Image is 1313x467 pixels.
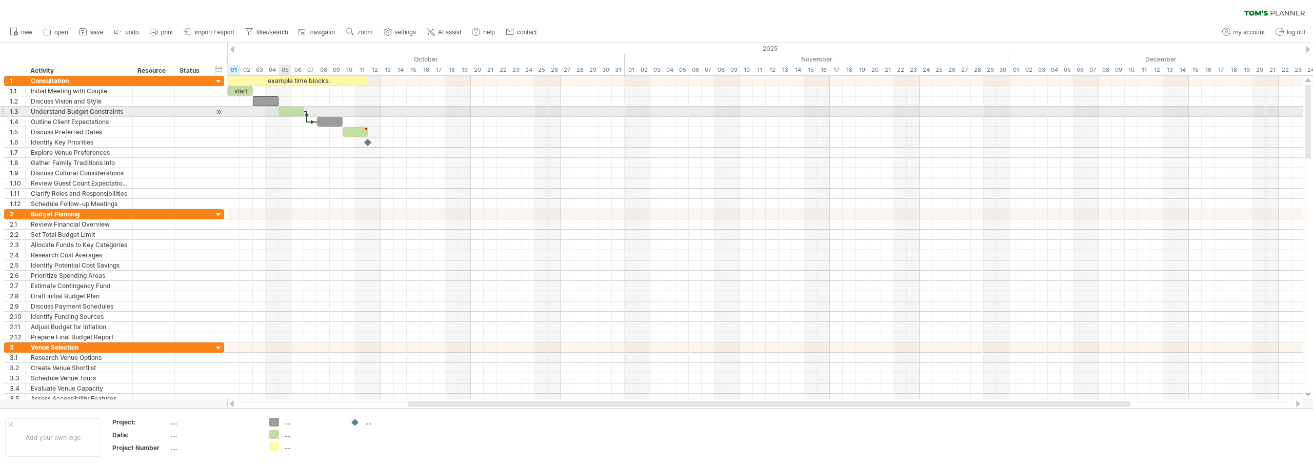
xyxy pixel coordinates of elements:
div: Thursday, 6 November 2025 [689,65,702,75]
div: Wednesday, 29 October 2025 [586,65,599,75]
div: start [227,86,253,96]
div: Tuesday, 2 December 2025 [1022,65,1035,75]
div: Friday, 10 October 2025 [343,65,355,75]
div: scroll to activity [214,107,224,117]
div: Create Venue Shortlist [31,363,127,373]
a: help [469,26,498,39]
a: open [41,26,71,39]
div: Thursday, 11 December 2025 [1138,65,1150,75]
div: Monday, 3 November 2025 [650,65,663,75]
a: my account [1220,26,1268,39]
div: 2.12 [10,332,25,342]
div: Friday, 7 November 2025 [702,65,714,75]
div: Identify Funding Sources [31,312,127,321]
a: zoom [344,26,375,39]
div: Identify Key Priorities [31,137,127,147]
div: Thursday, 27 November 2025 [958,65,971,75]
div: 2.6 [10,271,25,280]
div: Discuss Cultural Considerations [31,168,127,178]
div: November 2025 [625,54,1009,65]
div: Monday, 27 October 2025 [561,65,573,75]
div: Wednesday, 1 October 2025 [227,65,240,75]
div: Friday, 19 December 2025 [1240,65,1253,75]
div: Wednesday, 10 December 2025 [1125,65,1138,75]
div: Friday, 12 December 2025 [1150,65,1163,75]
div: October 2025 [227,54,625,65]
div: Saturday, 20 December 2025 [1253,65,1266,75]
div: Tuesday, 25 November 2025 [932,65,945,75]
a: print [147,26,176,39]
div: Schedule Venue Tours [31,373,127,383]
div: Thursday, 13 November 2025 [779,65,791,75]
div: Thursday, 16 October 2025 [420,65,432,75]
div: 3.3 [10,373,25,383]
div: 3.5 [10,394,25,403]
div: .... [171,418,257,427]
div: Tuesday, 16 December 2025 [1202,65,1215,75]
div: Discuss Payment Schedules [31,301,127,311]
div: Monday, 6 October 2025 [291,65,304,75]
a: filter/search [243,26,291,39]
div: Budget Planning [31,209,127,219]
div: Tuesday, 21 October 2025 [484,65,496,75]
div: Wednesday, 15 October 2025 [407,65,420,75]
div: Thursday, 18 December 2025 [1227,65,1240,75]
span: my account [1234,29,1265,36]
a: new [7,26,35,39]
div: 2.9 [10,301,25,311]
span: contact [517,29,537,36]
div: Prepare Final Budget Report [31,332,127,342]
a: save [76,26,106,39]
div: Sunday, 23 November 2025 [907,65,920,75]
a: log out [1273,26,1308,39]
div: Initial Meeting with Couple [31,86,127,96]
div: Outline Client Expectations [31,117,127,127]
div: Draft Initial Budget Plan [31,291,127,301]
div: Tuesday, 11 November 2025 [753,65,766,75]
div: Estimate Contingency Fund [31,281,127,291]
div: Thursday, 20 November 2025 [868,65,881,75]
div: Wednesday, 12 November 2025 [766,65,779,75]
div: 1.10 [10,178,25,188]
div: Discuss Preferred Dates [31,127,127,137]
a: settings [381,26,419,39]
div: Discuss Vision and Style [31,96,127,106]
div: 1.12 [10,199,25,209]
div: Date: [112,431,169,439]
div: Tuesday, 23 December 2025 [1291,65,1304,75]
div: Tuesday, 7 October 2025 [304,65,317,75]
a: import / export [181,26,237,39]
div: Wednesday, 8 October 2025 [317,65,330,75]
div: Consultation [31,76,127,86]
div: 3.2 [10,363,25,373]
div: Add your own logo [5,418,101,457]
div: 2 [10,209,25,219]
div: Tuesday, 28 October 2025 [573,65,586,75]
div: Saturday, 18 October 2025 [445,65,458,75]
div: Sunday, 12 October 2025 [368,65,381,75]
div: 3 [10,342,25,352]
div: Set Total Budget Limit [31,230,127,239]
div: Friday, 24 October 2025 [522,65,535,75]
div: Monday, 13 October 2025 [381,65,394,75]
div: 1 [10,76,25,86]
div: 1.3 [10,107,25,116]
div: Saturday, 13 December 2025 [1163,65,1176,75]
div: Saturday, 25 October 2025 [535,65,548,75]
div: .... [171,443,257,452]
div: Monday, 1 December 2025 [1009,65,1022,75]
a: AI assist [424,26,464,39]
div: Project Number [112,443,169,452]
div: Monday, 8 December 2025 [1099,65,1112,75]
span: new [21,29,32,36]
span: zoom [357,29,372,36]
div: .... [284,418,340,427]
div: Tuesday, 9 December 2025 [1112,65,1125,75]
div: Monday, 20 October 2025 [471,65,484,75]
div: Tuesday, 14 October 2025 [394,65,407,75]
div: Sunday, 2 November 2025 [638,65,650,75]
div: Adjust Budget for Inflation [31,322,127,332]
div: Monday, 10 November 2025 [740,65,753,75]
a: navigator [296,26,339,39]
div: .... [171,431,257,439]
